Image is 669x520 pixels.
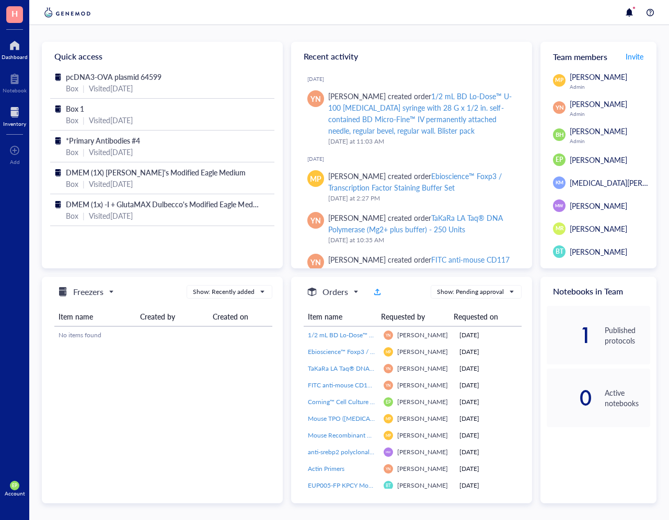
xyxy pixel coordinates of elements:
div: [DATE] [459,397,517,407]
th: Created on [209,307,272,326]
div: | [83,114,85,126]
div: Box [66,178,78,190]
span: [PERSON_NAME] [570,223,627,234]
span: YN [386,467,391,471]
div: Notebook [3,87,27,93]
div: [DATE] [459,431,517,440]
a: EUP005-FP KPCY Mouse [MEDICAL_DATA] Cell Line (6419c5) [308,481,375,490]
span: Invite [626,51,643,62]
span: [PERSON_NAME] [397,431,448,440]
span: [PERSON_NAME] [570,126,627,136]
th: Created by [136,307,209,326]
span: [PERSON_NAME] [397,330,448,339]
div: [DATE] [459,364,517,373]
span: YN [386,383,391,388]
span: [PERSON_NAME] [397,481,448,490]
span: [PERSON_NAME] [397,464,448,473]
div: [DATE] at 10:35 AM [328,235,515,245]
span: MW [555,203,563,209]
div: 0 [547,389,592,406]
span: MW [386,451,391,454]
span: [PERSON_NAME] [397,397,448,406]
div: Account [5,490,25,497]
div: Box [66,146,78,158]
a: MP[PERSON_NAME] created orderEbioscience™ Foxp3 / Transcription Factor Staining Buffer Set[DATE] ... [299,166,524,208]
span: KM [555,179,563,186]
div: [PERSON_NAME] created order [328,90,515,136]
a: Mouse Recombinant SCF [308,431,375,440]
span: Actin Primers [308,464,344,473]
span: EUP005-FP KPCY Mouse [MEDICAL_DATA] Cell Line (6419c5) [308,481,481,490]
div: Box [66,114,78,126]
div: | [83,210,85,221]
div: [DATE] [459,464,517,474]
a: 1/2 mL BD Lo-Dose™ U-100 [MEDICAL_DATA] syringe with 28 G x 1/2 in. self-contained BD Micro-Fine™... [308,330,375,340]
div: Show: Pending approval [437,287,504,297]
span: Ebioscience™ Foxp3 / Transcription Factor Staining Buffer Set [308,347,478,356]
span: BT [556,247,563,256]
div: 1 [547,327,592,344]
div: Active notebooks [605,387,650,408]
span: MP [555,76,563,84]
a: Actin Primers [308,464,375,474]
div: Visited [DATE] [89,210,133,221]
div: [DATE] [459,481,517,490]
span: BH [555,131,563,139]
div: [DATE] at 11:03 AM [328,136,515,147]
div: Team members [540,42,656,71]
div: Visited [DATE] [89,178,133,190]
span: [PERSON_NAME] [397,364,448,373]
div: Admin [570,84,650,90]
span: Mouse Recombinant SCF [308,431,378,440]
span: MP [386,350,391,354]
span: [PERSON_NAME] [397,447,448,456]
a: Dashboard [2,37,28,60]
span: EP [12,483,17,488]
span: Mouse TPO ([MEDICAL_DATA]) Recombinant Protein [308,414,456,423]
a: Ebioscience™ Foxp3 / Transcription Factor Staining Buffer Set [308,347,375,357]
a: Notebook [3,70,27,93]
span: EP [556,155,563,164]
div: Box [66,210,78,221]
span: MP [386,433,391,438]
div: | [83,146,85,158]
span: TaKaRa LA Taq® DNA Polymerase (Mg2+ plus buffer) - 250 Units [308,364,487,373]
span: YN [386,333,391,338]
span: anti-srebp2 polyclonal antibody [308,447,396,456]
span: [PERSON_NAME] [397,381,448,389]
span: *Primary Antibodies #4 [66,135,140,146]
span: [PERSON_NAME] [570,246,627,257]
div: [DATE] [459,414,517,423]
span: EP [386,399,391,405]
div: Admin [570,111,650,117]
span: MP [310,173,321,184]
a: YN[PERSON_NAME] created orderTaKaRa LA Taq® DNA Polymerase (Mg2+ plus buffer) - 250 Units[DATE] a... [299,208,524,250]
th: Requested by [377,307,450,326]
span: H [11,7,18,20]
div: [DATE] [307,76,524,82]
a: anti-srebp2 polyclonal antibody [308,447,375,457]
a: Mouse TPO ([MEDICAL_DATA]) Recombinant Protein [308,414,375,423]
span: MR [555,224,563,232]
span: DMEM (1X) [PERSON_NAME]'s Modified Eagle Medium [66,167,246,178]
a: YN[PERSON_NAME] created order1/2 mL BD Lo-Dose™ U-100 [MEDICAL_DATA] syringe with 28 G x 1/2 in. ... [299,86,524,151]
span: YN [555,103,563,112]
div: | [83,82,85,94]
span: [PERSON_NAME] [570,200,627,211]
span: Box 1 [66,103,84,114]
span: [PERSON_NAME] [570,155,627,165]
div: Notebooks in Team [540,277,656,306]
div: Visited [DATE] [89,146,133,158]
div: [DATE] at 2:27 PM [328,193,515,204]
th: Item name [54,307,136,326]
button: Invite [625,48,644,65]
div: Box [66,82,78,94]
span: [PERSON_NAME] [570,99,627,109]
div: [PERSON_NAME] created order [328,170,515,193]
span: YN [310,215,321,226]
div: Show: Recently added [193,287,255,297]
th: Item name [304,307,377,326]
div: [DATE] [459,330,517,340]
div: Quick access [42,42,283,71]
span: YN [386,367,391,371]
